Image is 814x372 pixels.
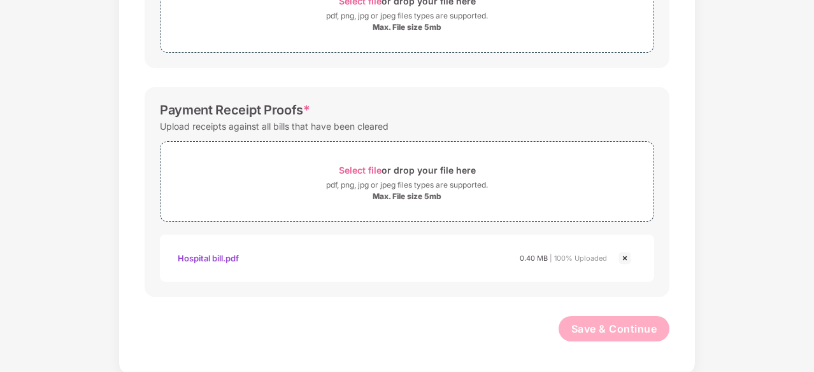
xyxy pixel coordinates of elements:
[520,254,548,263] span: 0.40 MB
[161,151,653,212] span: Select fileor drop your file herepdf, png, jpg or jpeg files types are supported.Max. File size 5mb
[339,165,382,176] span: Select file
[559,316,670,341] button: Save & Continue
[160,102,310,118] div: Payment Receipt Proofs
[373,22,441,32] div: Max. File size 5mb
[339,162,476,179] div: or drop your file here
[373,191,441,202] div: Max. File size 5mb
[617,251,632,266] img: svg+xml;base64,PHN2ZyBpZD0iQ3Jvc3MtMjR4MjQiIHhtbG5zPSJodHRwOi8vd3d3LnczLm9yZy8yMDAwL3N2ZyIgd2lkdG...
[550,254,607,263] span: | 100% Uploaded
[160,118,389,135] div: Upload receipts against all bills that have been cleared
[326,10,488,22] div: pdf, png, jpg or jpeg files types are supported.
[326,179,488,191] div: pdf, png, jpg or jpeg files types are supported.
[178,247,239,269] div: Hospital bill.pdf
